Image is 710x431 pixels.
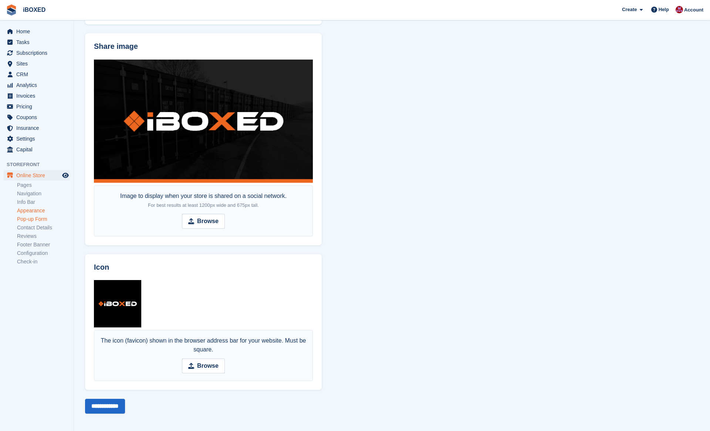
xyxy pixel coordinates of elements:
[622,6,637,13] span: Create
[17,224,70,231] a: Contact Details
[20,4,48,16] a: iBOXED
[17,207,70,214] a: Appearance
[17,182,70,189] a: Pages
[182,358,225,373] input: Browse
[4,48,70,58] a: menu
[4,26,70,37] a: menu
[17,190,70,197] a: Navigation
[17,216,70,223] a: Pop-up Form
[4,134,70,144] a: menu
[4,123,70,133] a: menu
[61,171,70,180] a: Preview store
[4,91,70,101] a: menu
[16,91,61,101] span: Invoices
[94,60,313,183] img: iBoxed%20-%20Share.png
[16,112,61,122] span: Coupons
[4,69,70,80] a: menu
[16,144,61,155] span: Capital
[4,37,70,47] a: menu
[4,144,70,155] a: menu
[16,48,61,58] span: Subscriptions
[16,123,61,133] span: Insurance
[182,214,225,229] input: Browse
[4,170,70,181] a: menu
[17,250,70,257] a: Configuration
[17,258,70,265] a: Check-in
[94,42,313,51] h2: Share image
[120,192,287,209] div: Image to display when your store is shared on a social network.
[16,134,61,144] span: Settings
[17,199,70,206] a: Info Bar
[94,280,141,327] img: iBoxed.png
[4,112,70,122] a: menu
[197,217,219,226] strong: Browse
[98,336,309,354] div: The icon (favicon) shown in the browser address bar for your website. Must be square.
[4,80,70,90] a: menu
[16,80,61,90] span: Analytics
[676,6,683,13] img: Amanda Forder
[684,6,703,14] span: Account
[16,58,61,69] span: Sites
[197,361,219,370] strong: Browse
[17,233,70,240] a: Reviews
[16,37,61,47] span: Tasks
[17,241,70,248] a: Footer Banner
[7,161,74,168] span: Storefront
[4,58,70,69] a: menu
[94,263,313,272] h2: Icon
[16,170,61,181] span: Online Store
[16,69,61,80] span: CRM
[16,26,61,37] span: Home
[148,202,259,208] span: For best results at least 1200px wide and 675px tall.
[6,4,17,16] img: stora-icon-8386f47178a22dfd0bd8f6a31ec36ba5ce8667c1dd55bd0f319d3a0aa187defe.svg
[4,101,70,112] a: menu
[659,6,669,13] span: Help
[16,101,61,112] span: Pricing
